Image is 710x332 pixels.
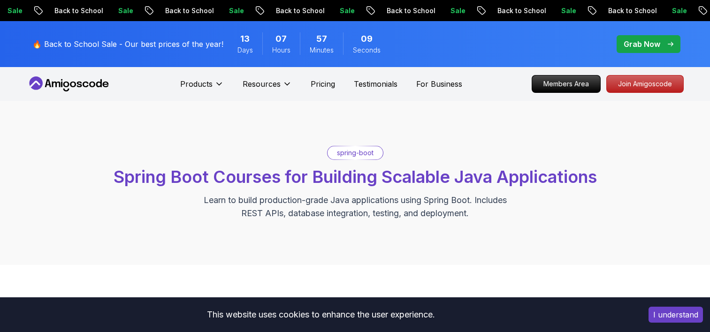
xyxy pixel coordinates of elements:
[180,78,213,90] p: Products
[470,6,534,15] p: Back to School
[275,32,287,45] span: 7 Hours
[580,6,644,15] p: Back to School
[649,307,703,323] button: Accept cookies
[353,45,381,55] span: Seconds
[361,32,373,45] span: 9 Seconds
[607,75,683,92] p: Join Amigoscode
[198,194,513,220] p: Learn to build production-grade Java applications using Spring Boot. Includes REST APIs, database...
[201,6,231,15] p: Sale
[114,166,597,187] span: Spring Boot Courses for Building Scalable Java Applications
[606,75,684,93] a: Join Amigoscode
[416,78,462,90] a: For Business
[354,78,397,90] a: Testimonials
[240,32,250,45] span: 13 Days
[243,78,292,97] button: Resources
[32,38,223,50] p: 🔥 Back to School Sale - Our best prices of the year!
[27,6,91,15] p: Back to School
[532,75,600,92] p: Members Area
[243,78,281,90] p: Resources
[310,45,334,55] span: Minutes
[137,6,201,15] p: Back to School
[359,6,423,15] p: Back to School
[312,6,342,15] p: Sale
[237,45,253,55] span: Days
[272,45,290,55] span: Hours
[624,38,660,50] p: Grab Now
[532,75,601,93] a: Members Area
[91,6,121,15] p: Sale
[248,6,312,15] p: Back to School
[337,148,374,158] p: spring-boot
[644,6,674,15] p: Sale
[180,78,224,97] button: Products
[316,32,327,45] span: 57 Minutes
[534,6,564,15] p: Sale
[423,6,453,15] p: Sale
[7,304,634,325] div: This website uses cookies to enhance the user experience.
[311,78,335,90] a: Pricing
